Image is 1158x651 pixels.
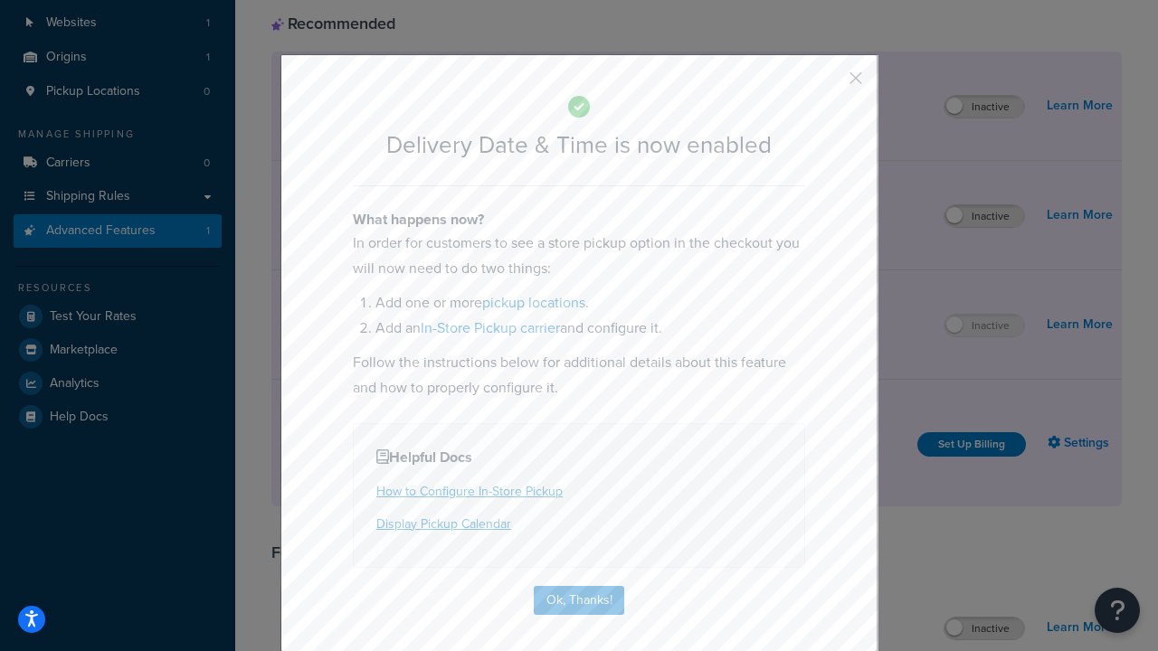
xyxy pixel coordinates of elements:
[421,317,560,338] a: In-Store Pickup carrier
[534,586,624,615] button: Ok, Thanks!
[353,132,805,158] h2: Delivery Date & Time is now enabled
[482,292,585,313] a: pickup locations
[375,316,805,341] li: Add an and configure it.
[353,209,805,231] h4: What happens now?
[353,350,805,401] p: Follow the instructions below for additional details about this feature and how to properly confi...
[375,290,805,316] li: Add one or more .
[353,231,805,281] p: In order for customers to see a store pickup option in the checkout you will now need to do two t...
[376,482,563,501] a: How to Configure In-Store Pickup
[376,514,511,533] a: Display Pickup Calendar
[376,447,782,468] h4: Helpful Docs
